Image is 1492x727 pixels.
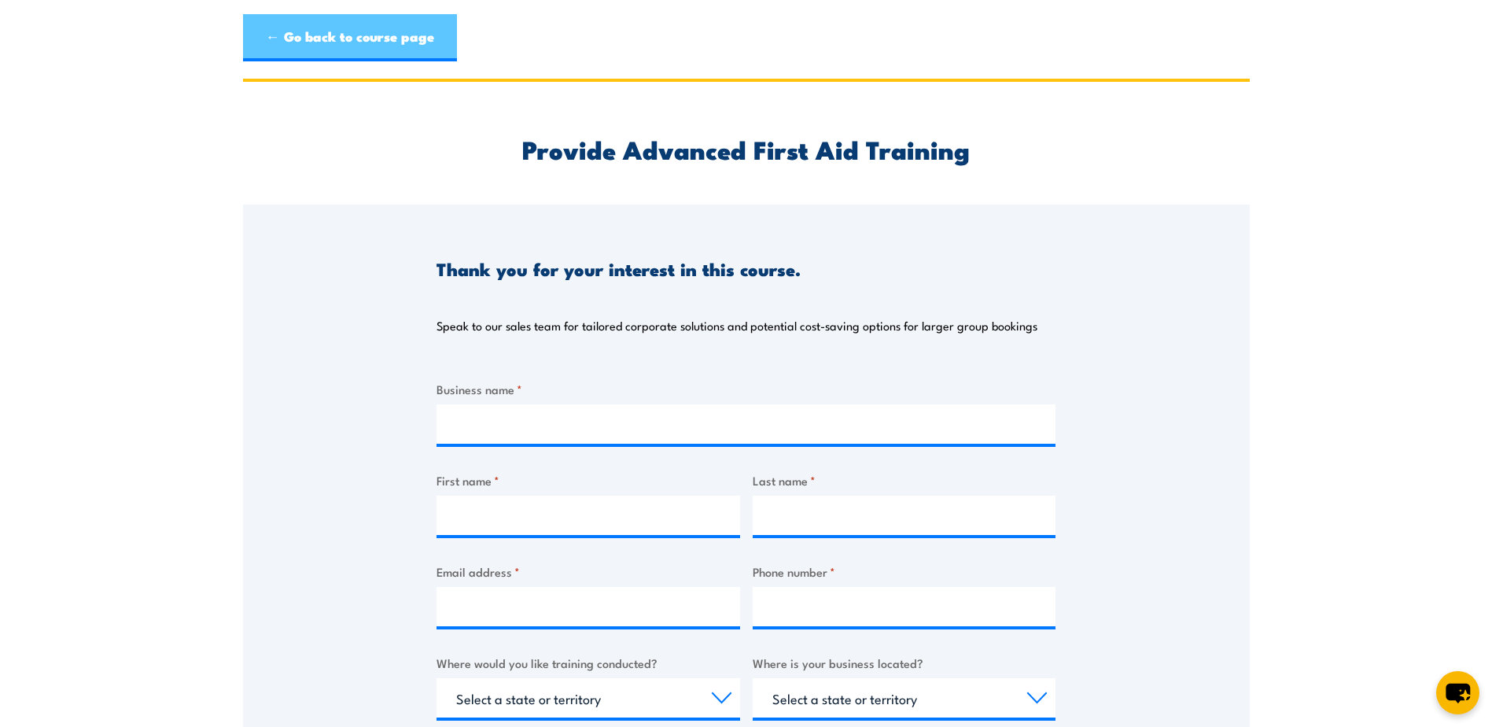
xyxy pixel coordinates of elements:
[437,380,1055,398] label: Business name
[243,14,457,61] a: ← Go back to course page
[437,563,740,581] label: Email address
[437,138,1055,160] h2: Provide Advanced First Aid Training
[437,471,740,489] label: First name
[437,260,801,278] h3: Thank you for your interest in this course.
[753,563,1056,581] label: Phone number
[753,471,1056,489] label: Last name
[753,654,1056,672] label: Where is your business located?
[437,654,740,672] label: Where would you like training conducted?
[1436,671,1479,714] button: chat-button
[437,318,1037,334] p: Speak to our sales team for tailored corporate solutions and potential cost-saving options for la...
